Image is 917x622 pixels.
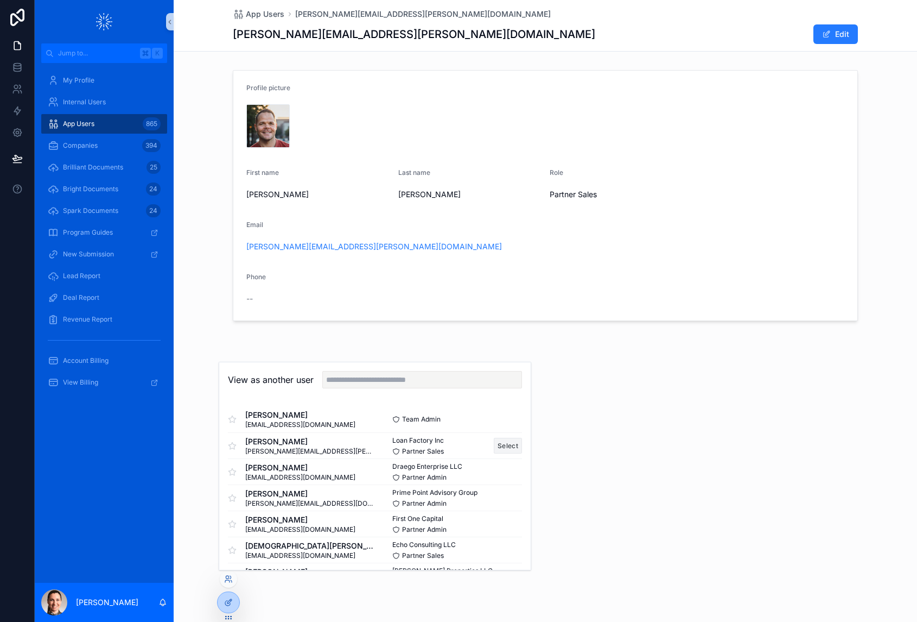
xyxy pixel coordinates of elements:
span: [EMAIL_ADDRESS][DOMAIN_NAME] [245,420,355,429]
span: Jump to... [58,49,136,58]
span: Partner Sales [550,189,597,200]
span: Companies [63,141,98,150]
a: App Users865 [41,114,167,134]
span: Account Billing [63,356,109,365]
span: Partner Sales [402,551,444,560]
span: [PERSON_NAME] [245,462,355,473]
span: My Profile [63,76,94,85]
div: 394 [142,139,161,152]
a: View Billing [41,373,167,392]
span: [PERSON_NAME] [245,488,375,499]
a: Spark Documents24 [41,201,167,221]
span: [PERSON_NAME][EMAIL_ADDRESS][DOMAIN_NAME] [245,499,375,508]
span: Program Guides [63,228,113,237]
span: K [153,49,162,58]
a: Program Guides [41,223,167,242]
span: [EMAIL_ADDRESS][DOMAIN_NAME] [245,473,355,482]
span: [PERSON_NAME] [245,567,355,577]
a: Revenue Report [41,310,167,329]
span: Brilliant Documents [63,163,123,172]
span: New Submission [63,250,114,259]
span: [PERSON_NAME] [398,189,542,200]
button: Edit [813,24,858,44]
span: [PERSON_NAME] [246,189,390,200]
span: [PERSON_NAME] [245,436,375,447]
span: Email [246,221,263,229]
span: [EMAIL_ADDRESS][DOMAIN_NAME] [245,525,355,534]
a: Internal Users [41,92,167,112]
span: App Users [246,9,284,20]
button: Select [494,438,522,454]
span: [PERSON_NAME] [245,514,355,525]
span: Lead Report [63,272,100,280]
a: New Submission [41,244,167,264]
span: Partner Sales [402,447,444,456]
a: Deal Report [41,288,167,307]
span: Team Admin [402,415,441,424]
span: Draego Enterprise LLC [392,462,462,471]
span: [PERSON_NAME] [245,410,355,420]
a: App Users [233,9,284,20]
span: Last name [398,168,430,177]
span: App Users [63,120,94,128]
a: Lead Report [41,266,167,286]
span: [PERSON_NAME][EMAIL_ADDRESS][PERSON_NAME][DOMAIN_NAME] [245,447,375,456]
span: [EMAIL_ADDRESS][DOMAIN_NAME] [245,551,375,560]
a: Brilliant Documents25 [41,158,167,177]
a: Bright Documents24 [41,179,167,199]
div: 25 [147,161,161,174]
a: [PERSON_NAME][EMAIL_ADDRESS][PERSON_NAME][DOMAIN_NAME] [295,9,551,20]
a: My Profile [41,71,167,90]
div: scrollable content [35,63,174,406]
div: 24 [146,204,161,217]
span: Echo Consulting LLC [392,541,456,549]
span: [DEMOGRAPHIC_DATA][PERSON_NAME] [245,541,375,551]
span: Phone [246,273,266,281]
span: Partner Admin [402,499,447,508]
span: Internal Users [63,98,106,106]
span: -- [246,293,253,304]
span: Profile picture [246,84,290,92]
span: Revenue Report [63,315,112,324]
span: [PERSON_NAME] Properties LLC [392,567,493,575]
span: Partner Admin [402,473,447,482]
span: Deal Report [63,293,99,302]
span: Bright Documents [63,185,118,193]
span: Role [550,168,563,177]
a: Account Billing [41,351,167,370]
span: View Billing [63,378,98,387]
button: Jump to...K [41,43,167,63]
p: [PERSON_NAME] [76,597,138,608]
h1: [PERSON_NAME][EMAIL_ADDRESS][PERSON_NAME][DOMAIN_NAME] [233,27,595,42]
a: [PERSON_NAME][EMAIL_ADDRESS][PERSON_NAME][DOMAIN_NAME] [246,241,502,252]
span: Partner Admin [402,525,447,534]
div: 865 [143,117,161,130]
h2: View as another user [228,373,314,386]
span: Loan Factory Inc [392,436,444,445]
div: 24 [146,183,161,196]
span: First One Capital [392,514,447,523]
span: Spark Documents [63,206,118,215]
span: Prime Point Advisory Group [392,488,477,497]
span: First name [246,168,279,177]
a: Companies394 [41,136,167,155]
img: App logo [96,13,112,30]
